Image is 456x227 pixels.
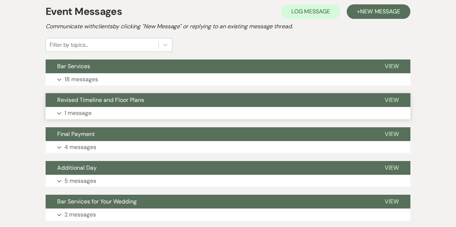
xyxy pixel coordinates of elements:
[373,161,410,175] button: View
[373,93,410,107] button: View
[46,22,410,31] h2: Communicate with clients by clicking "New Message" or replying to an existing message thread.
[291,8,330,15] span: Log Message
[281,4,340,19] button: Log Message
[46,141,410,153] button: 4 messages
[46,4,122,19] h1: Event Messages
[50,41,88,49] div: Filter by topics...
[57,62,90,70] span: Bar Services
[64,176,96,186] p: 5 messages
[373,59,410,73] button: View
[347,4,410,19] button: +New Message
[46,73,410,86] button: 18 messages
[64,210,96,219] p: 2 messages
[46,107,410,119] button: 1 message
[46,59,373,73] button: Bar Services
[46,195,373,209] button: Bar Services for Your Wedding
[57,198,137,205] span: Bar Services for Your Wedding
[64,143,96,152] p: 4 messages
[385,62,399,70] span: View
[46,209,410,221] button: 2 messages
[385,198,399,205] span: View
[373,195,410,209] button: View
[46,127,373,141] button: Final Payment
[46,161,373,175] button: Additional Day
[46,93,373,107] button: Revised Timeline and Floor Plans
[385,164,399,172] span: View
[64,108,92,118] p: 1 message
[57,96,144,104] span: Revised Timeline and Floor Plans
[64,75,98,84] p: 18 messages
[57,164,97,172] span: Additional Day
[360,8,400,15] span: New Message
[57,130,95,138] span: Final Payment
[385,96,399,104] span: View
[46,175,410,187] button: 5 messages
[385,130,399,138] span: View
[373,127,410,141] button: View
